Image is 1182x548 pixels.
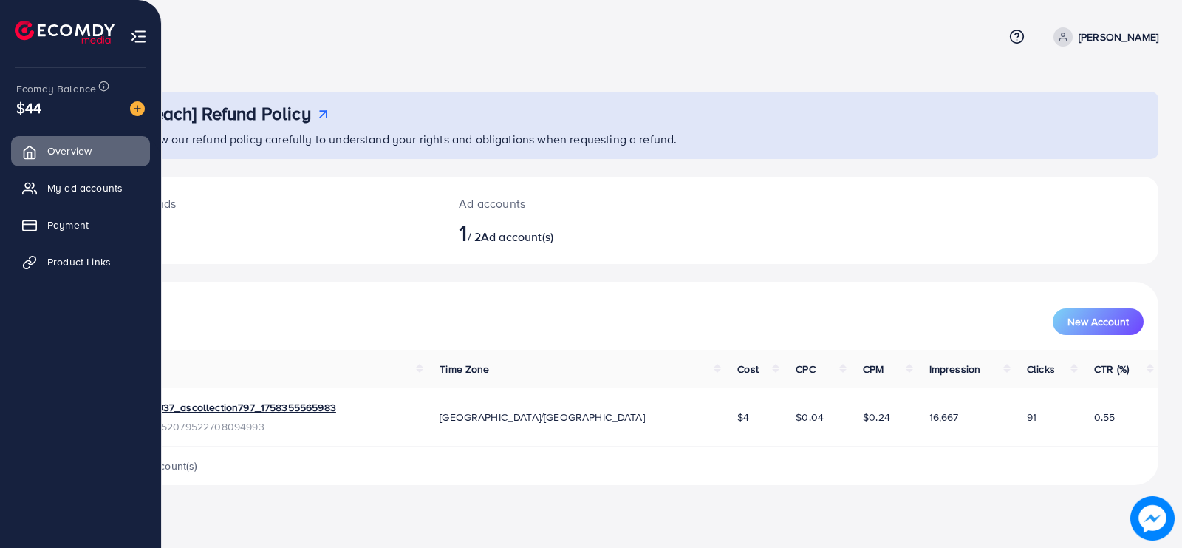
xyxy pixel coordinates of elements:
span: 1 [459,215,467,249]
span: CTR (%) [1094,362,1129,376]
a: Payment [11,210,150,240]
span: $4 [737,410,749,424]
span: 0.55 [1094,410,1116,424]
h3: [AdReach] Refund Policy [116,103,311,124]
p: Please review our refund policy carefully to understand your rights and obligations when requesti... [95,130,1149,148]
span: 16,667 [929,410,959,424]
h2: / 2 [459,218,692,246]
span: My ad accounts [47,180,123,195]
p: [PERSON_NAME] [1079,28,1158,46]
span: ID: 7552079522708094993 [134,419,336,434]
span: Impression [929,362,981,376]
img: menu [130,28,147,45]
a: [PERSON_NAME] [1048,27,1158,47]
a: Product Links [11,247,150,277]
span: Ecomdy Balance [16,81,96,96]
span: $44 [14,95,44,121]
span: Time Zone [440,362,489,376]
span: 91 [1027,410,1036,424]
h2: $0 [100,218,423,246]
span: CPM [863,362,884,376]
span: $0.24 [863,410,890,424]
a: My ad accounts [11,173,150,203]
img: image [1130,496,1175,541]
span: Cost [737,362,759,376]
a: 1032937_ascollection797_1758355565983 [134,400,336,415]
a: Overview [11,136,150,166]
p: Ad accounts [459,194,692,212]
span: New Account [1067,317,1129,327]
span: [GEOGRAPHIC_DATA]/[GEOGRAPHIC_DATA] [440,410,645,424]
span: Overview [47,143,92,158]
span: Product Links [47,254,111,269]
span: $0.04 [796,410,824,424]
span: Clicks [1027,362,1055,376]
span: CPC [796,362,815,376]
img: logo [15,21,115,44]
img: image [130,101,145,116]
p: [DATE] spends [100,194,423,212]
span: Ad account(s) [481,229,553,245]
span: Payment [47,217,89,232]
button: New Account [1053,308,1144,335]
